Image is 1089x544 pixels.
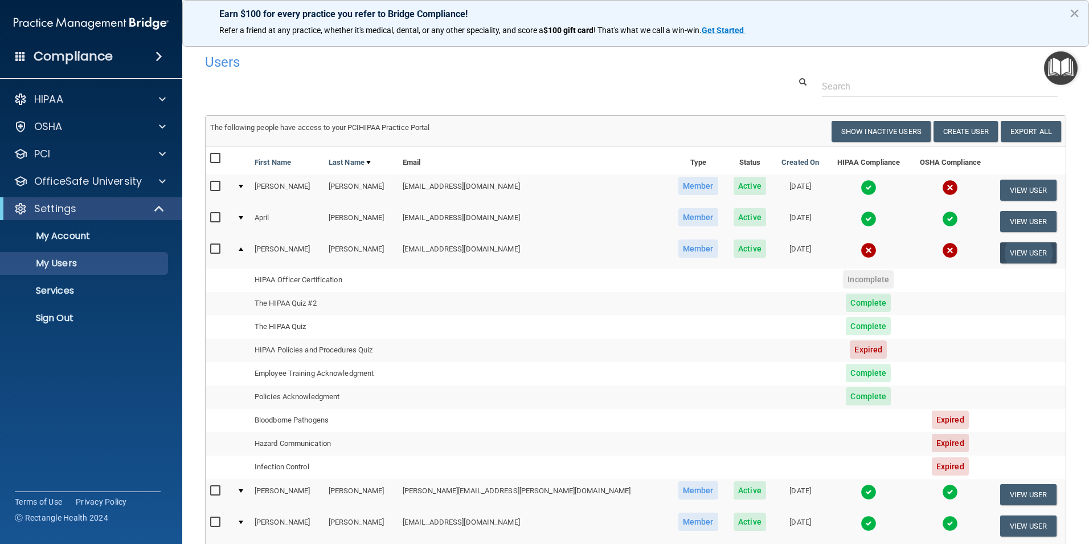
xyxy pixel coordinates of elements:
td: [PERSON_NAME] [250,237,324,268]
p: My Users [7,258,163,269]
p: Settings [34,202,76,216]
span: Expired [932,411,969,429]
button: View User [1000,242,1057,263]
button: View User [1000,180,1057,201]
a: HIPAA [14,92,166,106]
td: [PERSON_NAME] [250,510,324,542]
th: OSHA Compliance [910,147,990,174]
td: [DATE] [773,206,827,237]
button: View User [1000,515,1057,537]
a: OfficeSafe University [14,174,166,188]
a: First Name [255,156,291,169]
img: PMB logo [14,12,169,35]
td: [PERSON_NAME] [324,174,398,206]
span: Member [678,177,718,195]
span: Ⓒ Rectangle Health 2024 [15,512,108,523]
td: [DATE] [773,237,827,268]
a: Terms of Use [15,496,62,508]
td: [DATE] [773,479,827,510]
p: Sign Out [7,312,163,324]
a: OSHA [14,120,166,133]
span: Active [734,513,766,531]
span: Incomplete [843,270,894,289]
td: [PERSON_NAME] [324,237,398,268]
a: Last Name [329,156,371,169]
img: tick.e7d51cea.svg [861,515,877,531]
input: Search [822,76,1058,97]
span: Active [734,481,766,500]
span: Active [734,239,766,258]
td: [DATE] [773,510,827,542]
img: tick.e7d51cea.svg [861,180,877,196]
button: View User [1000,484,1057,505]
button: Open Resource Center [1044,51,1078,85]
img: cross.ca9f0e7f.svg [942,180,958,196]
td: [EMAIL_ADDRESS][DOMAIN_NAME] [398,206,670,237]
p: OSHA [34,120,63,133]
span: Member [678,513,718,531]
th: Status [726,147,773,174]
a: Created On [781,156,819,169]
th: HIPAA Compliance [827,147,910,174]
td: Infection Control [250,456,398,479]
td: HIPAA Officer Certification [250,269,398,292]
p: PCI [34,147,50,161]
img: tick.e7d51cea.svg [942,515,958,531]
span: Expired [932,457,969,476]
td: Employee Training Acknowledgment [250,362,398,385]
a: Export All [1001,121,1061,142]
a: Settings [14,202,165,216]
p: OfficeSafe University [34,174,142,188]
strong: $100 gift card [543,26,593,35]
img: tick.e7d51cea.svg [861,484,877,500]
span: Complete [846,317,891,335]
h4: Compliance [34,48,113,64]
p: HIPAA [34,92,63,106]
button: Close [1069,4,1080,22]
td: HIPAA Policies and Procedures Quiz [250,339,398,362]
td: The HIPAA Quiz [250,315,398,339]
th: Type [670,147,726,174]
td: [PERSON_NAME][EMAIL_ADDRESS][PERSON_NAME][DOMAIN_NAME] [398,479,670,510]
p: My Account [7,230,163,242]
td: [PERSON_NAME] [324,206,398,237]
img: tick.e7d51cea.svg [942,484,958,500]
span: Member [678,208,718,226]
img: tick.e7d51cea.svg [942,211,958,227]
td: Policies Acknowledgment [250,385,398,409]
strong: Get Started [702,26,744,35]
p: Earn $100 for every practice you refer to Bridge Compliance! [219,9,1052,19]
span: Complete [846,294,891,312]
p: Services [7,285,163,297]
td: Bloodborne Pathogens [250,409,398,432]
span: ! That's what we call a win-win. [593,26,702,35]
td: [PERSON_NAME] [324,510,398,542]
img: cross.ca9f0e7f.svg [861,242,877,258]
button: View User [1000,211,1057,232]
span: Active [734,208,766,226]
button: Create User [934,121,998,142]
td: [EMAIL_ADDRESS][DOMAIN_NAME] [398,510,670,542]
td: [DATE] [773,174,827,206]
span: Complete [846,364,891,382]
span: Active [734,177,766,195]
span: Member [678,239,718,258]
span: Member [678,481,718,500]
span: The following people have access to your PCIHIPAA Practice Portal [210,123,430,132]
a: PCI [14,147,166,161]
h4: Users [205,55,701,70]
td: April [250,206,324,237]
td: [EMAIL_ADDRESS][DOMAIN_NAME] [398,174,670,206]
td: [PERSON_NAME] [250,479,324,510]
span: Complete [846,387,891,405]
span: Refer a friend at any practice, whether it's medical, dental, or any other speciality, and score a [219,26,543,35]
img: cross.ca9f0e7f.svg [942,242,958,258]
span: Expired [850,340,887,359]
a: Get Started [702,26,746,35]
a: Privacy Policy [76,496,127,508]
img: tick.e7d51cea.svg [861,211,877,227]
td: [PERSON_NAME] [250,174,324,206]
td: [EMAIL_ADDRESS][DOMAIN_NAME] [398,237,670,268]
th: Email [398,147,670,174]
td: Hazard Communication [250,432,398,456]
